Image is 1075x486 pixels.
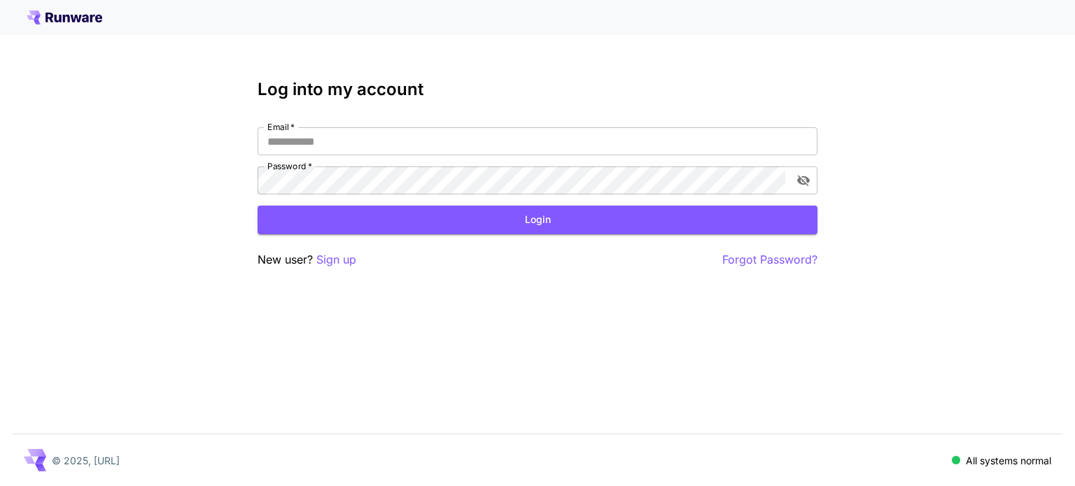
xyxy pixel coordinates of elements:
[267,160,312,172] label: Password
[52,453,120,468] p: © 2025, [URL]
[258,251,356,269] p: New user?
[267,121,295,133] label: Email
[791,168,816,193] button: toggle password visibility
[258,206,817,234] button: Login
[966,453,1051,468] p: All systems normal
[722,251,817,269] button: Forgot Password?
[258,80,817,99] h3: Log into my account
[316,251,356,269] button: Sign up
